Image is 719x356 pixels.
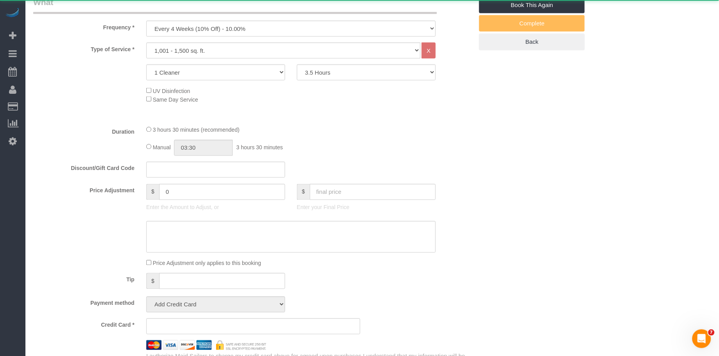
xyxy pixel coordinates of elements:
[27,297,140,307] label: Payment method
[27,318,140,329] label: Credit Card *
[153,323,354,330] iframe: Secure card payment input frame
[27,184,140,195] label: Price Adjustment
[27,43,140,53] label: Type of Service *
[236,144,283,150] span: 3 hours 30 minutes
[27,162,140,172] label: Discount/Gift Card Code
[27,273,140,284] label: Tip
[27,21,140,31] label: Frequency *
[153,97,198,103] span: Same Day Service
[140,340,272,350] img: credit cards
[708,329,715,336] span: 7
[153,144,171,150] span: Manual
[153,88,191,94] span: UV Disinfection
[153,127,240,133] span: 3 hours 30 minutes (recommended)
[297,204,436,211] p: Enter your Final Price
[5,8,20,19] img: Automaid Logo
[153,260,261,267] span: Price Adjustment only applies to this booking
[310,184,436,200] input: final price
[297,184,310,200] span: $
[479,34,585,50] a: Back
[146,273,159,289] span: $
[692,329,711,348] iframe: Intercom live chat
[146,204,285,211] p: Enter the Amount to Adjust, or
[146,184,159,200] span: $
[27,125,140,136] label: Duration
